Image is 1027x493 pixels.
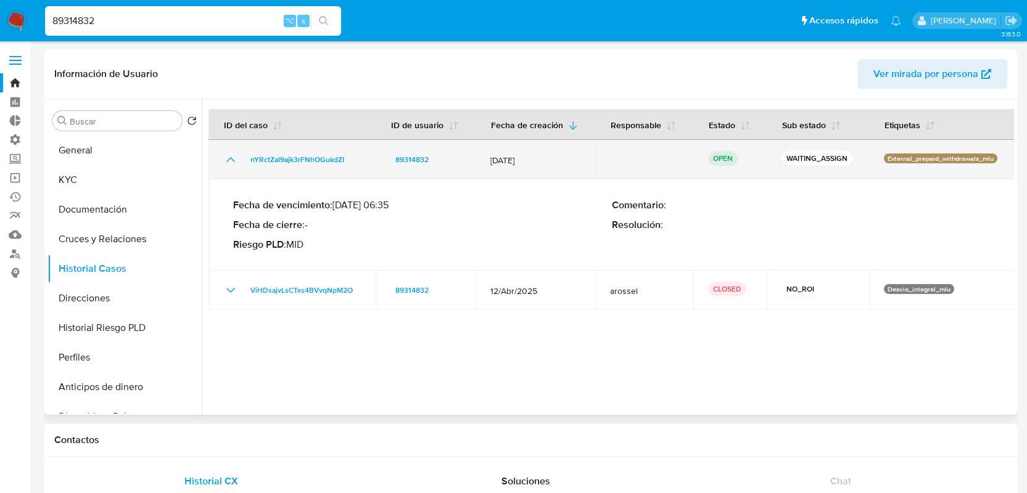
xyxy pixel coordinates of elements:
[47,372,202,402] button: Anticipos de dinero
[809,14,878,27] span: Accesos rápidos
[54,434,1007,446] h1: Contactos
[501,474,550,488] span: Soluciones
[47,136,202,165] button: General
[285,15,294,26] span: ⌥
[187,116,197,129] button: Volver al orden por defecto
[47,343,202,372] button: Perfiles
[54,68,158,80] h1: Información de Usuario
[830,474,851,488] span: Chat
[857,59,1007,89] button: Ver mirada por persona
[302,15,305,26] span: s
[47,195,202,224] button: Documentación
[891,15,901,26] a: Notificaciones
[47,165,202,195] button: KYC
[47,224,202,254] button: Cruces y Relaciones
[873,59,978,89] span: Ver mirada por persona
[47,313,202,343] button: Historial Riesgo PLD
[45,13,341,29] input: Buscar usuario o caso...
[70,116,177,127] input: Buscar
[47,254,202,283] button: Historial Casos
[311,12,336,30] button: search-icon
[47,283,202,313] button: Direcciones
[47,402,202,431] button: Dispositivos Point
[931,15,1000,26] p: ezequielignacio.rocha@mercadolibre.com
[184,474,238,488] span: Historial CX
[57,116,67,126] button: Buscar
[1005,14,1018,27] a: Salir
